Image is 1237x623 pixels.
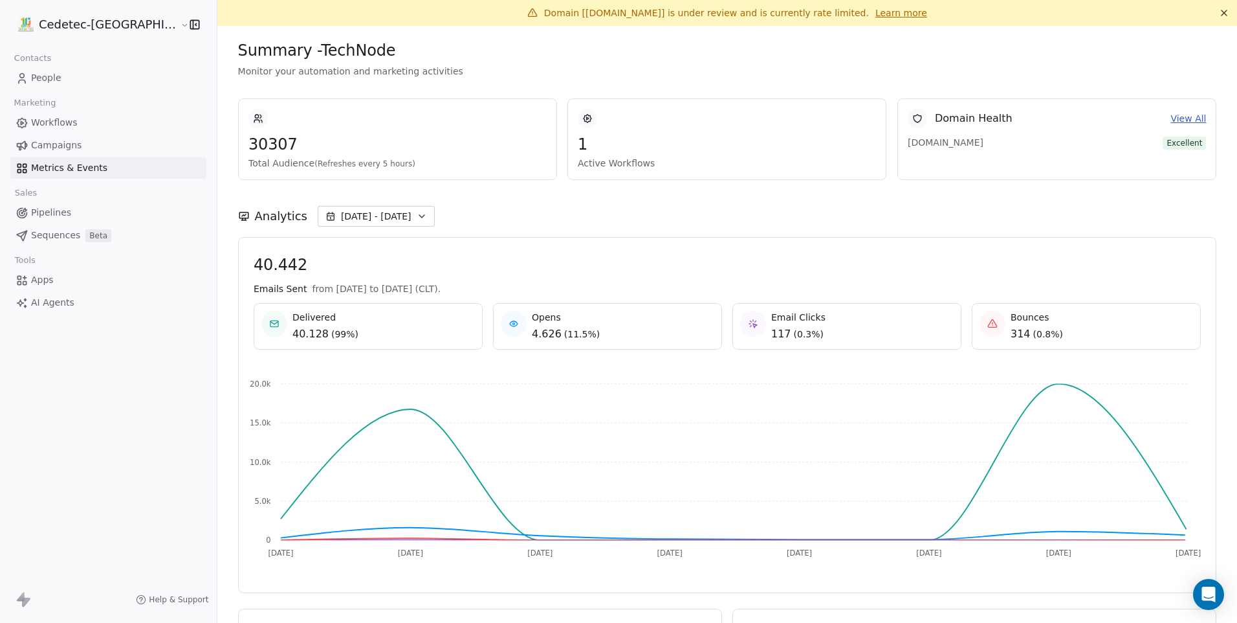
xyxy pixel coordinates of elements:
span: from [DATE] to [DATE] (CLT). [312,282,441,295]
span: 1 [578,135,876,154]
span: Email Clicks [771,311,826,324]
a: Learn more [875,6,927,19]
span: Active Workflows [578,157,876,170]
span: [DATE] - [DATE] [341,210,411,223]
span: Domain [[DOMAIN_NAME]] is under review and is currently rate limited. [544,8,869,18]
a: Workflows [10,112,206,133]
span: Campaigns [31,139,82,152]
tspan: [DATE] [527,549,553,558]
span: Excellent [1163,137,1206,150]
span: 117 [771,326,791,342]
a: Pipelines [10,202,206,223]
span: Cedetec-[GEOGRAPHIC_DATA] [39,16,177,33]
tspan: 10.0k [250,458,271,467]
span: ( 11.5% ) [564,328,599,341]
tspan: [DATE] [1046,549,1071,558]
tspan: [DATE] [916,549,941,558]
span: Monitor your automation and marketing activities [238,65,1216,78]
a: SequencesBeta [10,225,206,246]
tspan: [DATE] [657,549,682,558]
span: Summary - TechNode [238,41,396,60]
span: ( 99% ) [331,328,358,341]
tspan: 20.0k [250,379,271,389]
span: ( 0.3% ) [793,328,824,341]
span: 40.442 [254,255,1201,275]
span: Apps [31,273,54,287]
span: Sales [9,183,43,203]
a: View All [1170,112,1206,126]
span: Pipelines [31,206,71,220]
div: Open Intercom Messenger [1193,579,1224,610]
a: Metrics & Events [10,157,206,179]
span: Marketing [8,93,61,113]
img: IMAGEN%2010%20A%C3%83%C2%91OS.png [18,17,34,32]
a: Help & Support [136,595,208,605]
span: Contacts [8,49,57,68]
a: AI Agents [10,292,206,313]
tspan: [DATE] [268,549,293,558]
tspan: [DATE] [1176,549,1201,558]
span: 314 [1011,326,1031,342]
span: (Refreshes every 5 hours) [314,159,415,168]
a: Campaigns [10,135,206,156]
span: Domain Health [935,111,1013,126]
tspan: [DATE] [397,549,422,558]
span: Delivered [292,311,358,324]
button: [DATE] - [DATE] [318,206,435,227]
span: Metrics & Events [31,161,107,175]
span: Total Audience [248,157,547,170]
span: 30307 [248,135,547,154]
span: AI Agents [31,296,74,310]
tspan: 5.0k [254,497,270,506]
span: Workflows [31,116,78,130]
span: Analytics [255,208,307,225]
a: People [10,67,206,89]
span: 4.626 [532,326,562,342]
span: Help & Support [149,595,208,605]
span: Bounces [1011,311,1063,324]
tspan: 0 [266,536,270,545]
span: [DOMAIN_NAME] [908,136,998,149]
span: Tools [9,251,41,270]
span: Opens [532,311,600,324]
span: 40.128 [292,326,329,342]
tspan: 15.0k [250,418,271,427]
span: People [31,71,61,85]
span: ( 0.8% ) [1033,328,1063,341]
a: Apps [10,269,206,291]
tspan: [DATE] [787,549,812,558]
span: Beta [85,229,111,242]
span: Sequences [31,229,80,242]
span: Emails Sent [254,282,307,295]
button: Cedetec-[GEOGRAPHIC_DATA] [16,14,171,36]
